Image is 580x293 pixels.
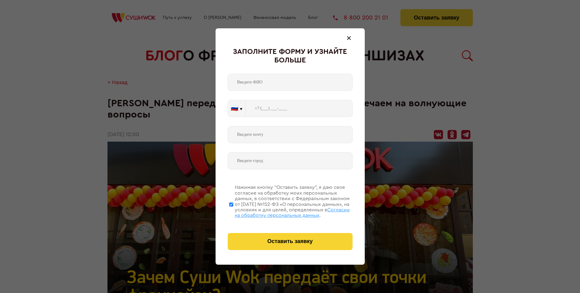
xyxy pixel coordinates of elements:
[228,233,353,250] button: Оставить заявку
[228,126,353,143] input: Введите почту
[228,100,245,117] button: 🇷🇺
[228,152,353,169] input: Введите город
[228,48,353,65] div: Заполните форму и узнайте больше
[235,207,350,218] span: Согласии на обработку персональных данных
[235,185,353,218] div: Нажимая кнопку “Оставить заявку”, я даю свое согласие на обработку моих персональных данных, в со...
[246,100,353,117] input: +7 (___) ___-____
[228,74,353,91] input: Введите ФИО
